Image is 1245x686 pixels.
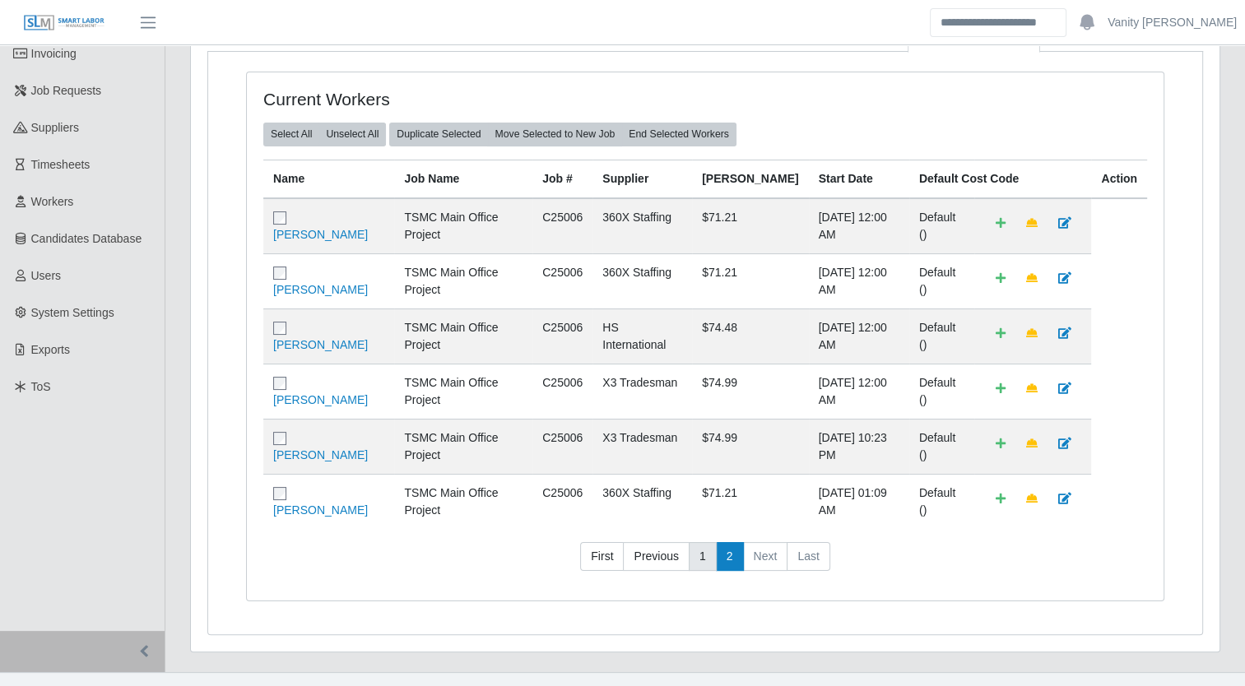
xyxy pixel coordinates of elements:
[1015,319,1048,348] a: Make Team Lead
[592,198,692,254] td: 360X Staffing
[580,542,624,572] a: First
[909,474,975,529] td: Default ()
[592,364,692,419] td: X3 Tradesman
[31,232,142,245] span: Candidates Database
[692,364,808,419] td: $74.99
[31,84,102,97] span: Job Requests
[692,253,808,308] td: $71.21
[31,47,77,60] span: Invoicing
[592,474,692,529] td: 360X Staffing
[263,542,1147,585] nav: pagination
[621,123,736,146] button: End Selected Workers
[532,308,592,364] td: C25006
[623,542,689,572] a: Previous
[31,269,62,282] span: Users
[809,308,909,364] td: [DATE] 12:00 AM
[263,89,617,109] h4: Current Workers
[909,308,975,364] td: Default ()
[1015,374,1048,403] a: Make Team Lead
[909,364,975,419] td: Default ()
[1108,14,1237,31] a: Vanity [PERSON_NAME]
[716,542,744,572] a: 2
[809,419,909,474] td: [DATE] 10:23 PM
[1015,209,1048,238] a: Make Team Lead
[1015,264,1048,293] a: Make Team Lead
[592,160,692,198] th: Supplier
[592,253,692,308] td: 360X Staffing
[809,160,909,198] th: Start Date
[692,198,808,254] td: $71.21
[394,474,532,529] td: TSMC Main Office Project
[263,123,319,146] button: Select All
[592,419,692,474] td: X3 Tradesman
[984,429,1015,458] a: Add Default Cost Code
[532,253,592,308] td: C25006
[909,253,975,308] td: Default ()
[1015,429,1048,458] a: Make Team Lead
[692,474,808,529] td: $71.21
[31,121,79,134] span: Suppliers
[809,364,909,419] td: [DATE] 12:00 AM
[809,198,909,254] td: [DATE] 12:00 AM
[389,123,488,146] button: Duplicate Selected
[31,306,114,319] span: System Settings
[692,419,808,474] td: $74.99
[689,542,717,572] a: 1
[273,338,368,351] a: [PERSON_NAME]
[592,308,692,364] td: HS International
[273,228,368,241] a: [PERSON_NAME]
[909,160,1092,198] th: Default Cost Code
[1015,484,1048,513] a: Make Team Lead
[984,209,1015,238] a: Add Default Cost Code
[930,8,1066,37] input: Search
[31,343,70,356] span: Exports
[532,419,592,474] td: C25006
[692,160,808,198] th: [PERSON_NAME]
[809,253,909,308] td: [DATE] 12:00 AM
[263,160,394,198] th: Name
[394,198,532,254] td: TSMC Main Office Project
[23,14,105,32] img: SLM Logo
[318,123,386,146] button: Unselect All
[394,364,532,419] td: TSMC Main Office Project
[394,419,532,474] td: TSMC Main Office Project
[809,474,909,529] td: [DATE] 01:09 AM
[273,448,368,461] a: [PERSON_NAME]
[389,123,736,146] div: bulk actions
[984,484,1015,513] a: Add Default Cost Code
[31,195,74,208] span: Workers
[394,160,532,198] th: Job Name
[984,264,1015,293] a: Add Default Cost Code
[532,160,592,198] th: Job #
[532,364,592,419] td: C25006
[394,308,532,364] td: TSMC Main Office Project
[273,393,368,406] a: [PERSON_NAME]
[909,198,975,254] td: Default ()
[532,474,592,529] td: C25006
[31,380,51,393] span: ToS
[984,319,1015,348] a: Add Default Cost Code
[273,283,368,296] a: [PERSON_NAME]
[692,308,808,364] td: $74.48
[394,253,532,308] td: TSMC Main Office Project
[984,374,1015,403] a: Add Default Cost Code
[487,123,622,146] button: Move Selected to New Job
[1091,160,1147,198] th: Action
[31,158,91,171] span: Timesheets
[273,503,368,517] a: [PERSON_NAME]
[263,123,386,146] div: bulk actions
[532,198,592,254] td: C25006
[909,419,975,474] td: Default ()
